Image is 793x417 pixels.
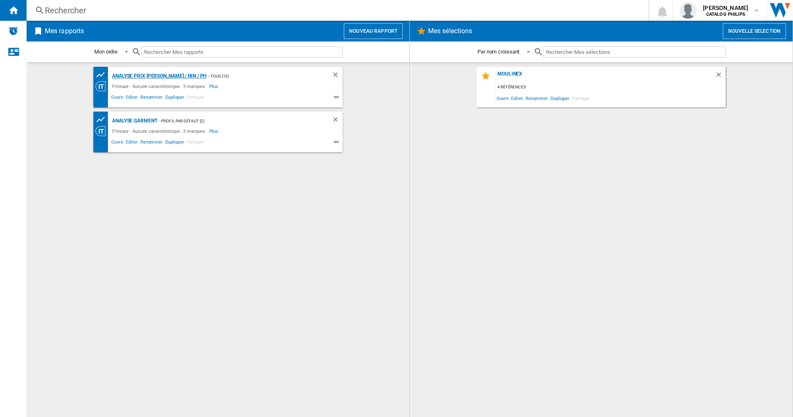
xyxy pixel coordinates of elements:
[209,126,220,136] span: Plus
[715,71,726,82] div: Supprimer
[164,138,186,148] span: Dupliquer
[186,138,206,148] span: Partager
[426,23,474,39] h2: Mes sélections
[139,138,164,148] span: Renommer
[495,93,510,104] span: Ouvrir
[723,23,786,39] button: Nouvelle selection
[142,46,343,58] input: Rechercher Mes rapports
[110,126,209,136] div: Friteuse - Aucune caractéristique - 3 marques
[94,49,117,55] div: Mon ordre
[209,81,220,91] span: Plus
[45,5,627,16] div: Rechercher
[332,116,343,126] div: Supprimer
[332,71,343,81] div: Supprimer
[110,81,209,91] div: Friteuse - Aucune caractéristique - 3 marques
[110,138,125,148] span: Ouvrir
[510,93,524,104] span: Editer
[680,2,696,19] img: profile.jpg
[495,82,726,93] div: 4 références
[543,46,726,58] input: Rechercher Mes sélections
[571,93,591,104] span: Partager
[139,93,164,103] span: Renommer
[125,138,139,148] span: Editer
[549,93,571,104] span: Dupliquer
[125,93,139,103] span: Editer
[524,93,549,104] span: Renommer
[186,93,206,103] span: Partager
[8,26,18,36] img: alerts-logo.svg
[95,126,110,136] div: Vision Catégorie
[344,23,403,39] button: Nouveau rapport
[95,81,110,91] div: Vision Catégorie
[110,71,206,81] div: Analyse Prix [PERSON_NAME] / NIN / PH
[157,116,315,126] div: - Profil par défaut (2)
[477,49,519,55] div: Par nom croissant
[206,71,315,81] div: - TOUS (15)
[95,70,110,80] div: Tableau des prix des produits
[706,12,745,17] b: CATALOG PHILIPS
[495,71,715,82] div: Moulinex
[110,116,157,126] div: Analyse Garment
[43,23,86,39] h2: Mes rapports
[110,93,125,103] span: Ouvrir
[703,4,748,12] span: [PERSON_NAME]
[164,93,186,103] span: Dupliquer
[95,115,110,125] div: Tableau des prix des produits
